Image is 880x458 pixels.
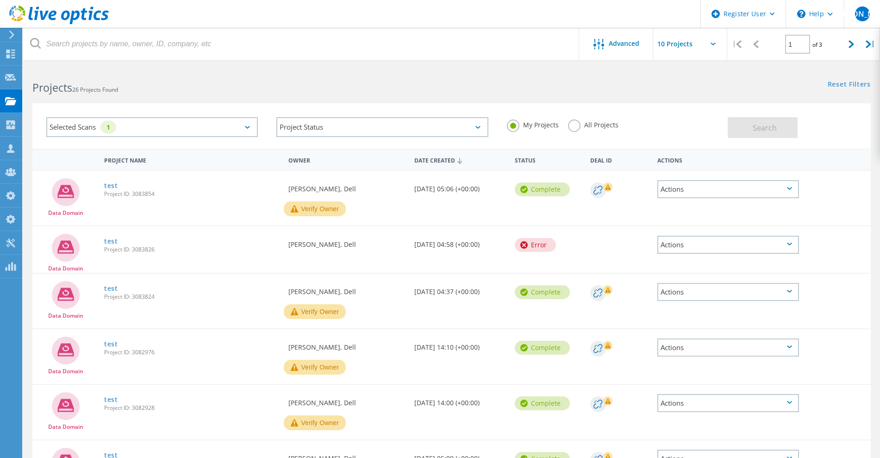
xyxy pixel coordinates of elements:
div: | [727,28,746,61]
button: Verify Owner [284,360,346,375]
div: [DATE] 04:37 (+00:00) [410,274,510,304]
div: Selected Scans [46,117,258,137]
a: Live Optics Dashboard [9,19,109,26]
span: Project ID: 3083826 [104,247,279,252]
div: Complete [515,341,570,355]
div: Deal Id [586,151,653,168]
div: Actions [657,236,799,254]
span: Project ID: 3083854 [104,191,279,197]
div: [DATE] 14:00 (+00:00) [410,385,510,415]
a: test [104,238,118,245]
div: [DATE] 14:10 (+00:00) [410,329,510,360]
div: [PERSON_NAME], Dell [284,226,410,257]
div: Date Created [410,151,510,169]
label: My Projects [507,119,559,128]
span: Advanced [609,40,639,47]
span: Search [753,123,777,133]
span: Project ID: 3083824 [104,294,279,300]
div: Project Status [276,117,488,137]
a: test [104,396,118,403]
span: 26 Projects Found [72,86,118,94]
a: Reset Filters [828,81,871,89]
span: Project ID: 3082928 [104,405,279,411]
div: Actions [657,339,799,357]
span: Data Domain [48,369,83,374]
button: Search [728,117,798,138]
div: Actions [657,394,799,412]
a: test [104,285,118,292]
span: Data Domain [48,210,83,216]
div: Actions [657,180,799,198]
div: Project Name [100,151,284,168]
div: Complete [515,396,570,410]
div: [DATE] 05:06 (+00:00) [410,171,510,201]
button: Verify Owner [284,304,346,319]
div: [PERSON_NAME], Dell [284,274,410,304]
div: Error [515,238,556,252]
a: test [104,341,118,347]
span: Data Domain [48,266,83,271]
div: Actions [653,151,804,168]
div: [PERSON_NAME], Dell [284,329,410,360]
button: Verify Owner [284,415,346,430]
label: All Projects [568,119,618,128]
div: | [861,28,880,61]
div: [DATE] 04:58 (+00:00) [410,226,510,257]
span: Project ID: 3082976 [104,350,279,355]
div: 1 [100,121,116,133]
div: [PERSON_NAME], Dell [284,171,410,201]
div: [PERSON_NAME], Dell [284,385,410,415]
b: Projects [32,80,72,95]
input: Search projects by name, owner, ID, company, etc [23,28,580,60]
div: Status [510,151,586,168]
svg: \n [797,10,805,18]
div: Complete [515,285,570,299]
div: Complete [515,182,570,196]
button: Verify Owner [284,201,346,216]
span: of 3 [812,41,822,49]
div: Actions [657,283,799,301]
div: Owner [284,151,410,168]
a: test [104,182,118,189]
span: Data Domain [48,424,83,430]
span: Data Domain [48,313,83,319]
